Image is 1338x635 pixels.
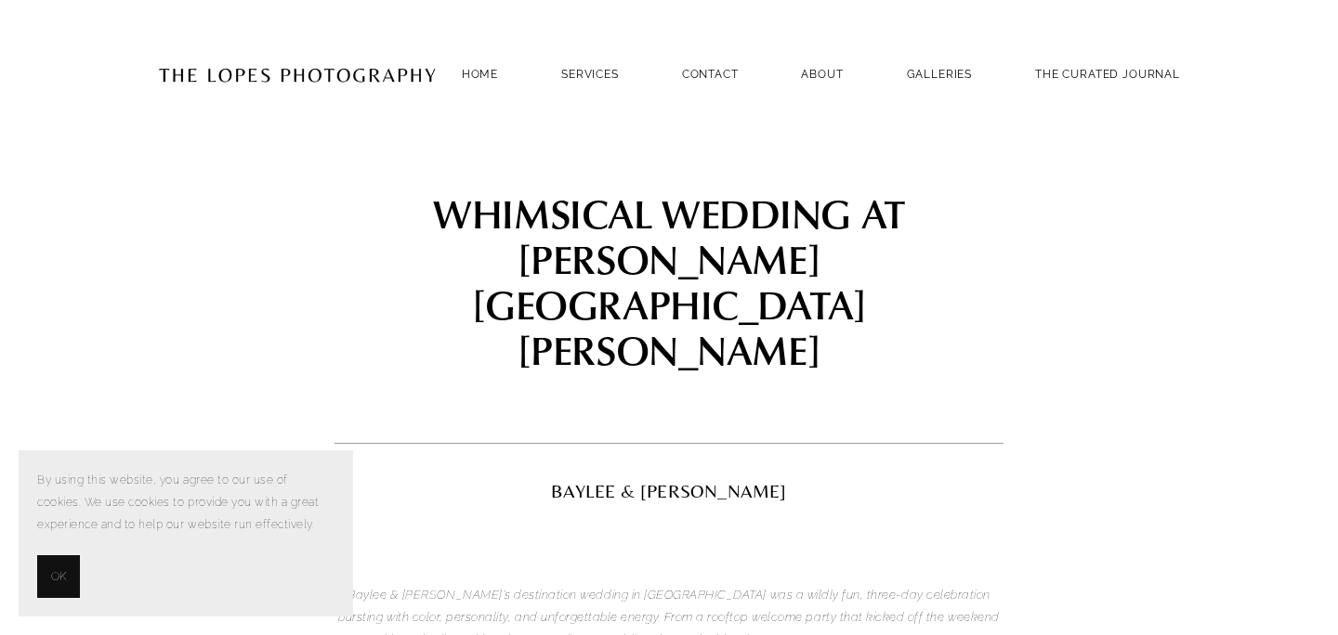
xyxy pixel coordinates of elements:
[37,555,80,598] button: OK
[682,61,739,86] a: Contact
[334,482,1003,500] h2: BAYLEE & [PERSON_NAME]
[907,61,973,86] a: GALLERIES
[51,565,66,588] span: OK
[561,68,619,81] a: SERVICES
[158,29,437,120] img: Portugal Wedding Photographer | The Lopes Photography
[801,61,843,86] a: ABOUT
[37,469,334,537] p: By using this website, you agree to our use of cookies. We use cookies to provide you with a grea...
[462,61,498,86] a: Home
[334,190,1003,372] h1: WHIMSICAL WEDDING AT [PERSON_NAME][GEOGRAPHIC_DATA][PERSON_NAME]
[1035,61,1180,86] a: THE CURATED JOURNAL
[19,450,353,616] section: Cookie banner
